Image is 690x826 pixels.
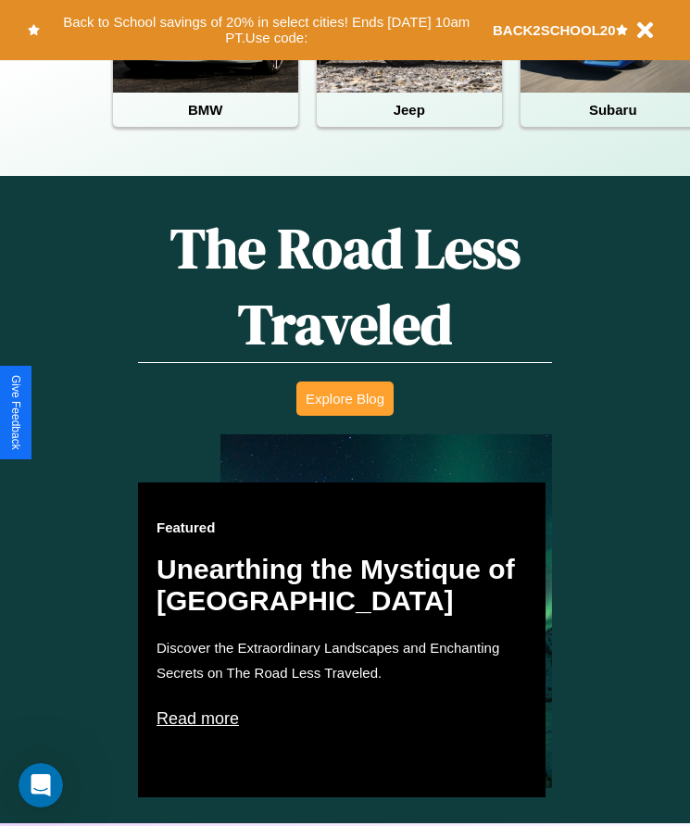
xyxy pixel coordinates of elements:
h4: BMW [113,93,298,127]
h2: Unearthing the Mystique of [GEOGRAPHIC_DATA] [157,554,527,617]
button: Back to School savings of 20% in select cities! Ends [DATE] 10am PT.Use code: [40,9,493,51]
b: BACK2SCHOOL20 [493,22,616,38]
iframe: Intercom live chat [19,763,63,807]
p: Discover the Extraordinary Landscapes and Enchanting Secrets on The Road Less Traveled. [157,635,527,685]
h3: Featured [157,519,527,535]
div: Give Feedback [9,375,22,450]
button: Explore Blog [296,382,394,416]
h4: Jeep [317,93,502,127]
p: Read more [157,704,527,733]
h1: The Road Less Traveled [138,210,552,363]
